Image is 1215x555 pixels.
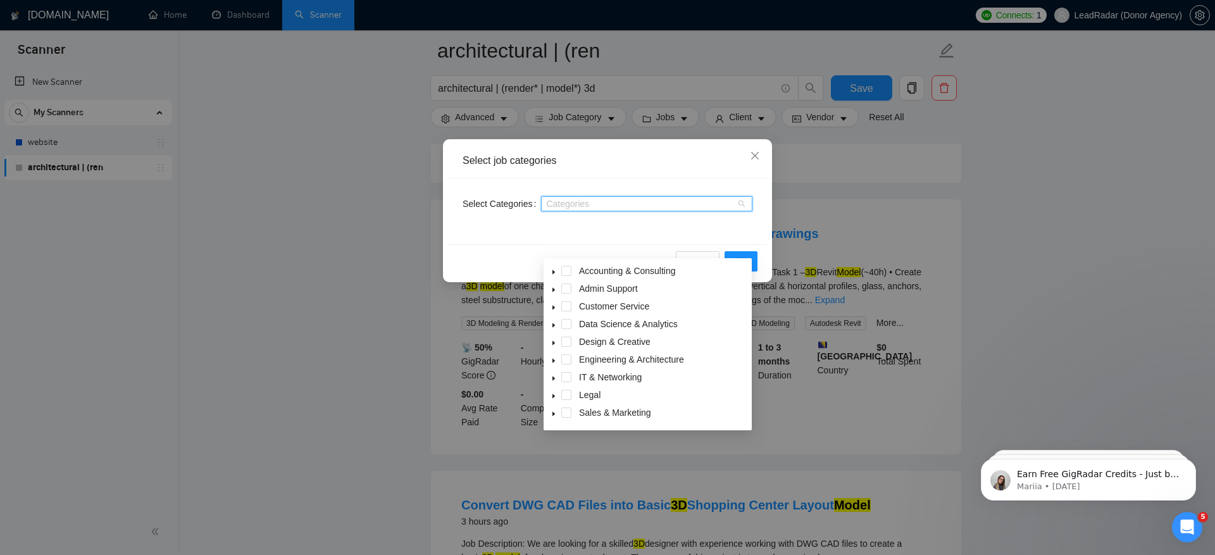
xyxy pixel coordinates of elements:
span: Data Science & Analytics [576,316,749,332]
span: caret-down [551,393,557,399]
input: Select Categories [546,199,549,209]
span: Reset [686,254,709,268]
span: caret-down [551,287,557,293]
span: Sales & Marketing [576,405,749,420]
span: caret-down [551,411,557,417]
div: Select job categories [463,154,752,168]
span: caret-down [551,340,557,346]
span: caret-down [551,304,557,311]
iframe: Intercom live chat [1172,512,1202,542]
span: Customer Service [579,301,649,311]
span: caret-down [551,358,557,364]
span: Admin Support [576,281,749,296]
span: Legal [579,390,601,400]
span: IT & Networking [579,372,642,382]
span: caret-down [551,269,557,275]
iframe: Intercom notifications message [962,432,1215,521]
span: IT & Networking [576,370,749,385]
span: Design & Creative [579,337,651,347]
span: 5 [1198,512,1208,522]
span: Engineering & Architecture [579,354,684,365]
span: OK [735,254,747,268]
span: Accounting & Consulting [576,263,749,278]
span: Accounting & Consulting [579,266,676,276]
span: Sales & Marketing [579,408,651,418]
span: Legal [576,387,749,402]
button: Reset [676,251,720,271]
span: Data Science & Analytics [579,319,678,329]
span: Translation [576,423,749,438]
span: Engineering & Architecture [576,352,749,367]
span: caret-down [551,375,557,382]
button: Close [738,139,772,173]
span: caret-down [551,322,557,328]
button: OK [725,251,757,271]
span: Admin Support [579,284,638,294]
span: close [750,151,760,161]
span: Customer Service [576,299,749,314]
span: Design & Creative [576,334,749,349]
label: Select Categories [463,194,541,214]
